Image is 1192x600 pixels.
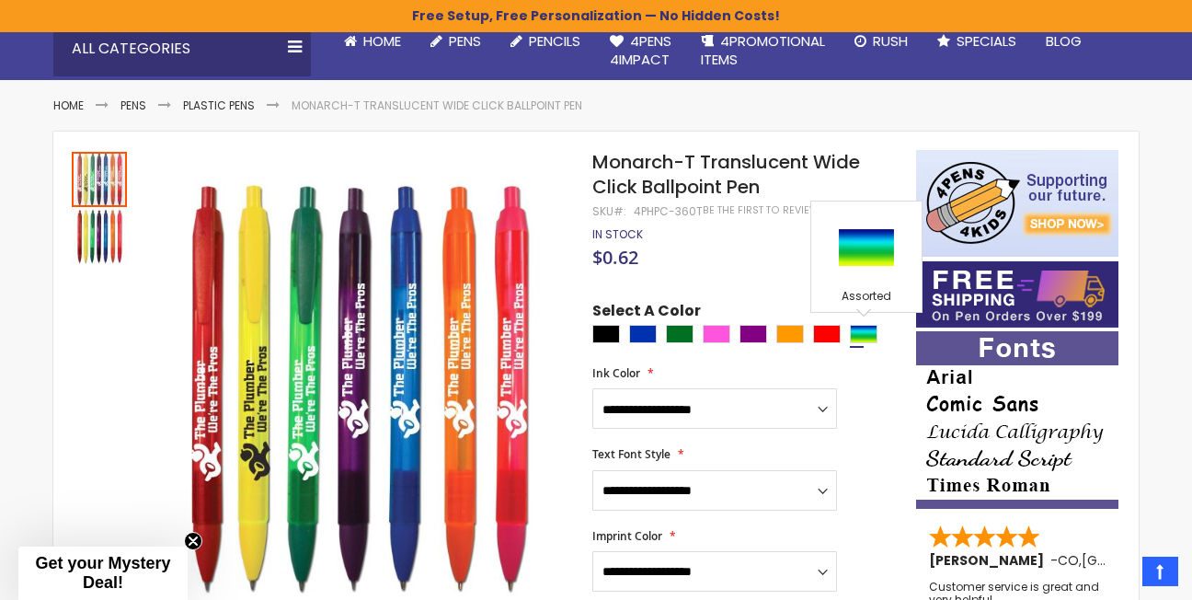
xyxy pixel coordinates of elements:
div: 4PHPC-360T [634,204,703,219]
a: Rush [840,21,923,62]
span: [PERSON_NAME] [929,551,1050,570]
a: Specials [923,21,1031,62]
span: Pencils [529,31,580,51]
span: In stock [592,226,643,242]
div: All Categories [53,21,311,76]
a: Pencils [496,21,595,62]
div: Blue [629,325,657,343]
a: Be the first to review this product [703,203,896,217]
img: 4pens 4 kids [916,150,1118,257]
span: Pens [449,31,481,51]
span: Specials [957,31,1016,51]
li: Monarch-T Translucent Wide Click Ballpoint Pen [292,98,582,113]
div: Monarch-T Translucent Wide Click Ballpoint Pen [72,207,127,264]
a: Top [1142,557,1178,586]
img: font-personalization-examples [916,331,1118,509]
img: Monarch-T Translucent Wide Click Ballpoint Pen [72,209,127,264]
a: Pens [416,21,496,62]
span: Monarch-T Translucent Wide Click Ballpoint Pen [592,149,860,200]
div: Purple [739,325,767,343]
span: $0.62 [592,245,638,270]
div: Orange [776,325,804,343]
span: Blog [1046,31,1082,51]
div: Get your Mystery Deal!Close teaser [18,547,188,600]
a: Home [53,98,84,113]
span: Text Font Style [592,446,670,462]
div: Monarch-T Translucent Wide Click Ballpoint Pen [72,150,129,207]
a: 4Pens4impact [595,21,686,81]
strong: SKU [592,203,626,219]
a: Home [329,21,416,62]
span: Rush [873,31,908,51]
div: Availability [592,227,643,242]
span: Home [363,31,401,51]
span: Ink Color [592,365,640,381]
div: Red [813,325,841,343]
span: Select A Color [592,301,701,326]
div: Green [666,325,693,343]
div: Assorted [850,325,877,343]
img: Monarch-T Translucent Wide Click Ballpoint Pen [147,177,567,597]
button: Close teaser [184,532,202,550]
span: 4PROMOTIONAL ITEMS [701,31,825,69]
span: Imprint Color [592,528,662,544]
span: 4Pens 4impact [610,31,671,69]
div: Black [592,325,620,343]
a: Pens [120,98,146,113]
a: Plastic Pens [183,98,255,113]
div: Pink [703,325,730,343]
div: Assorted [816,289,917,307]
span: Get your Mystery Deal! [35,554,170,592]
a: Blog [1031,21,1096,62]
a: 4PROMOTIONALITEMS [686,21,840,81]
img: Free shipping on orders over $199 [916,261,1118,328]
span: CO [1058,551,1079,570]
